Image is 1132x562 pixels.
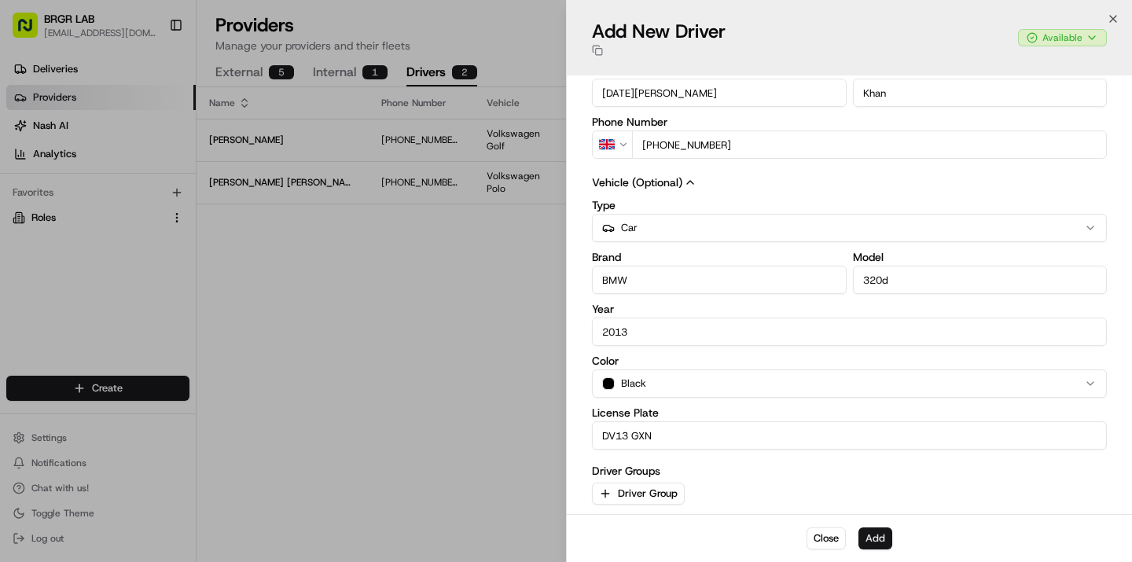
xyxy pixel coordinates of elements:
[592,19,726,44] h1: Add New Driver
[592,266,847,294] input: Enter brand
[16,150,44,178] img: 1736555255976-a54dd68f-1ca7-489b-9aae-adbdc363a1c4
[16,63,286,88] p: Welcome 👋
[592,483,685,505] button: Driver Group
[111,266,190,278] a: Powered byPylon
[592,303,1107,314] label: Year
[156,266,190,278] span: Pylon
[858,527,892,549] button: Add
[592,252,847,263] label: Brand
[16,230,28,242] div: 📗
[16,16,47,47] img: Nash
[592,465,1107,476] label: Driver Groups
[1018,29,1107,46] button: Available
[853,252,1108,263] label: Model
[592,116,1107,127] label: Phone Number
[592,407,1107,418] label: License Plate
[149,228,252,244] span: API Documentation
[133,230,145,242] div: 💻
[41,101,259,118] input: Clear
[9,222,127,250] a: 📗Knowledge Base
[632,130,1107,159] input: Enter phone number
[592,79,847,107] input: Enter first name
[592,318,1107,346] input: Enter year
[53,166,199,178] div: We're available if you need us!
[853,266,1108,294] input: Enter model
[592,174,1107,190] span: Vehicle (Optional)
[592,355,1107,366] label: Color
[127,222,259,250] a: 💻API Documentation
[807,527,846,549] button: Close
[592,421,1107,450] input: Enter license plate
[592,200,1107,211] label: Type
[53,150,258,166] div: Start new chat
[267,155,286,174] button: Start new chat
[853,79,1108,107] input: Enter last name
[31,228,120,244] span: Knowledge Base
